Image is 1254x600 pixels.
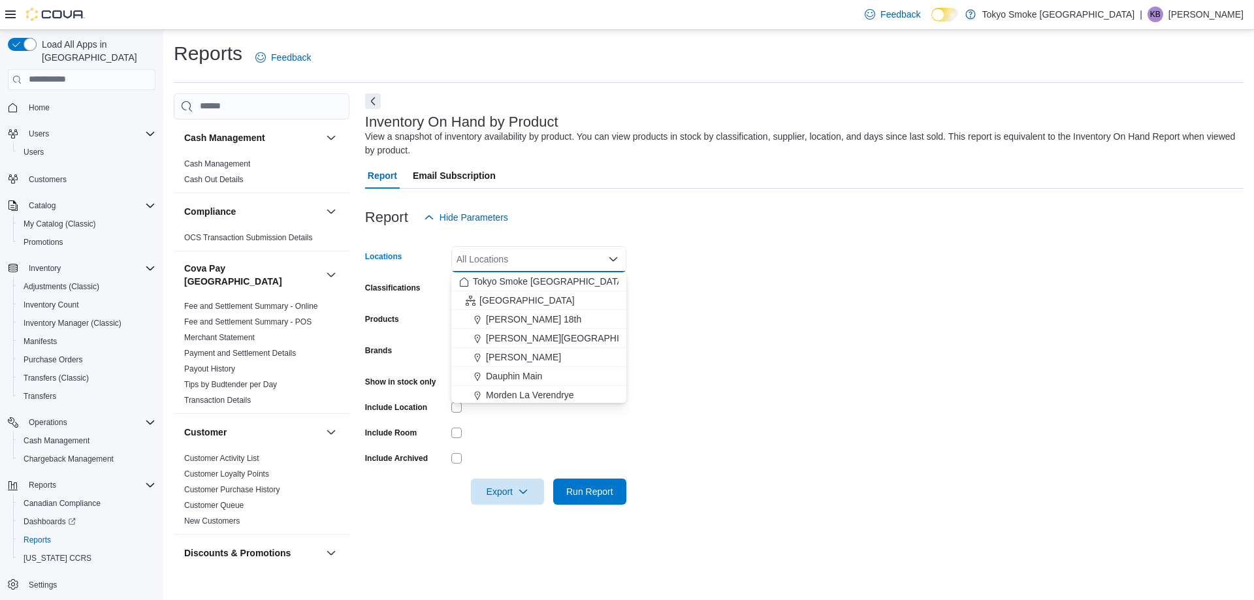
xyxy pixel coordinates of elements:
[24,219,96,229] span: My Catalog (Classic)
[3,169,161,188] button: Customers
[13,513,161,531] a: Dashboards
[1140,7,1142,22] p: |
[37,38,155,64] span: Load All Apps in [GEOGRAPHIC_DATA]
[451,348,626,367] button: [PERSON_NAME]
[13,494,161,513] button: Canadian Compliance
[184,516,240,526] span: New Customers
[18,433,95,449] a: Cash Management
[184,159,250,169] span: Cash Management
[18,550,97,566] a: [US_STATE] CCRS
[24,435,89,446] span: Cash Management
[18,532,155,548] span: Reports
[29,129,49,139] span: Users
[365,314,399,324] label: Products
[24,261,155,276] span: Inventory
[24,126,54,142] button: Users
[1150,7,1161,22] span: KB
[184,426,227,439] h3: Customer
[365,210,408,225] h3: Report
[471,479,544,505] button: Export
[184,364,235,373] a: Payout History
[18,297,84,313] a: Inventory Count
[18,315,127,331] a: Inventory Manager (Classic)
[3,476,161,494] button: Reports
[13,549,161,567] button: [US_STATE] CCRS
[365,114,558,130] h3: Inventory On Hand by Product
[24,391,56,402] span: Transfers
[18,514,81,529] a: Dashboards
[184,395,251,405] span: Transaction Details
[29,417,67,428] span: Operations
[860,1,925,27] a: Feedback
[24,415,155,430] span: Operations
[184,205,236,218] h3: Compliance
[566,485,613,498] span: Run Report
[24,516,76,527] span: Dashboards
[24,454,114,464] span: Chargeback Management
[174,298,349,413] div: Cova Pay [GEOGRAPHIC_DATA]
[18,279,104,294] a: Adjustments (Classic)
[24,535,51,545] span: Reports
[365,428,417,438] label: Include Room
[18,315,155,331] span: Inventory Manager (Classic)
[24,415,72,430] button: Operations
[184,332,255,343] span: Merchant Statement
[3,259,161,277] button: Inventory
[323,267,339,283] button: Cova Pay [GEOGRAPHIC_DATA]
[18,334,62,349] a: Manifests
[24,336,57,347] span: Manifests
[24,577,62,593] a: Settings
[365,283,421,293] label: Classifications
[184,262,321,288] button: Cova Pay [GEOGRAPHIC_DATA]
[451,329,626,348] button: [PERSON_NAME][GEOGRAPHIC_DATA]
[24,355,83,365] span: Purchase Orders
[184,175,244,184] a: Cash Out Details
[184,426,321,439] button: Customer
[3,575,161,594] button: Settings
[365,251,402,262] label: Locations
[13,432,161,450] button: Cash Management
[26,8,85,21] img: Cova
[18,451,155,467] span: Chargeback Management
[13,351,161,369] button: Purchase Orders
[184,317,312,327] span: Fee and Settlement Summary - POS
[184,380,277,389] a: Tips by Budtender per Day
[13,369,161,387] button: Transfers (Classic)
[29,174,67,185] span: Customers
[13,314,161,332] button: Inventory Manager (Classic)
[13,531,161,549] button: Reports
[13,277,161,296] button: Adjustments (Classic)
[13,332,161,351] button: Manifests
[323,545,339,561] button: Discounts & Promotions
[608,254,619,264] button: Close list of options
[18,144,49,160] a: Users
[479,294,575,307] span: [GEOGRAPHIC_DATA]
[365,130,1237,157] div: View a snapshot of inventory availability by product. You can view products in stock by classific...
[18,234,155,250] span: Promotions
[419,204,513,230] button: Hide Parameters
[174,450,349,534] div: Customer
[1168,7,1244,22] p: [PERSON_NAME]
[323,130,339,146] button: Cash Management
[413,163,496,189] span: Email Subscription
[24,147,44,157] span: Users
[29,200,56,211] span: Catalog
[18,532,56,548] a: Reports
[184,546,321,560] button: Discounts & Promotions
[24,477,155,493] span: Reports
[24,100,55,116] a: Home
[24,99,155,116] span: Home
[184,396,251,405] a: Transaction Details
[184,485,280,494] a: Customer Purchase History
[13,450,161,468] button: Chargeback Management
[13,296,161,314] button: Inventory Count
[24,126,155,142] span: Users
[24,281,99,292] span: Adjustments (Classic)
[184,349,296,358] a: Payment and Settlement Details
[553,479,626,505] button: Run Report
[3,98,161,117] button: Home
[451,291,626,310] button: [GEOGRAPHIC_DATA]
